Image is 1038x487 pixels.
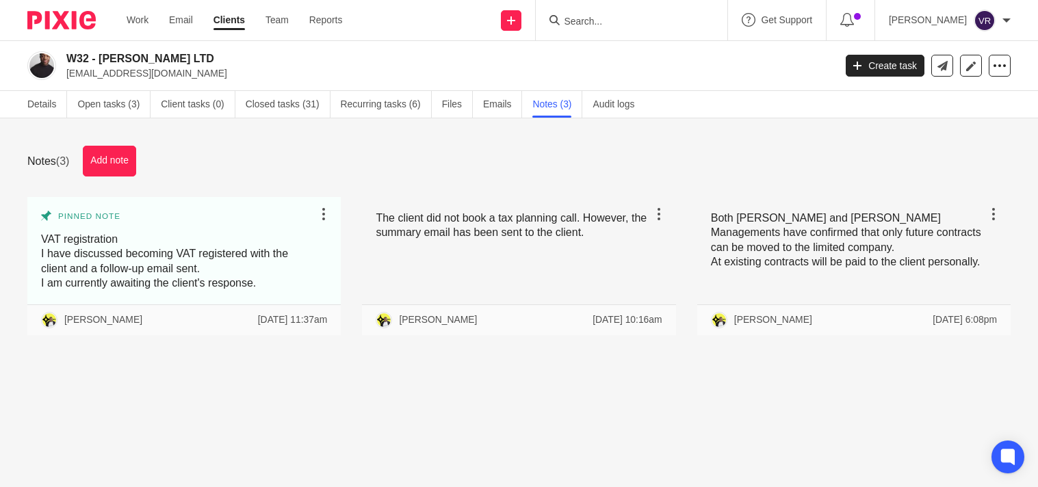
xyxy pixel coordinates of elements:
a: Email [169,13,192,27]
a: Recurring tasks (6) [339,91,430,118]
a: Files [441,91,471,118]
p: [DATE] 6:08pm [933,313,996,327]
img: Carine-Starbridge.jpg [376,313,393,329]
span: Get Support [763,15,816,25]
a: Details [27,91,68,118]
a: Notes (3) [530,91,580,118]
a: Client tasks (0) [161,91,235,118]
a: Team [264,13,287,27]
img: Pixie [27,11,96,29]
p: [PERSON_NAME] [400,313,475,327]
img: svg%3E [974,10,996,31]
p: [PERSON_NAME] [65,313,140,327]
h2: W32 - [PERSON_NAME] LTD [66,51,673,66]
h1: Notes [27,154,70,168]
img: Carine-Starbridge.jpg [42,313,58,329]
input: Search [565,16,688,29]
a: Audit logs [591,91,643,118]
p: [PERSON_NAME] [892,13,967,27]
a: Reports [307,13,341,27]
a: Clients [212,13,244,27]
p: [DATE] 10:16am [594,313,662,327]
p: [DATE] 11:37am [259,313,326,327]
a: Closed tasks (31) [245,91,329,118]
div: Pinned note [42,211,313,222]
img: Carine-Starbridge.jpg [712,313,728,329]
a: Emails [482,91,520,118]
p: [PERSON_NAME] [735,313,810,327]
a: Open tasks (3) [78,91,151,118]
img: Jonathan%20Wright%20(Livingstone).jpg [27,51,56,80]
a: Create task [845,55,924,77]
p: [EMAIL_ADDRESS][DOMAIN_NAME] [66,66,825,80]
a: Work [127,13,148,27]
span: (3) [57,155,70,166]
button: Add note [84,146,138,176]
